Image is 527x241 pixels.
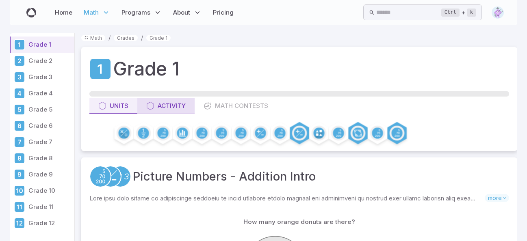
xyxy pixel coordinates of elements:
a: Grade 11 [10,199,74,215]
a: Grades [114,35,138,41]
h1: Grade 1 [113,55,180,83]
div: Grade 10 [14,185,25,196]
div: Activity [146,101,186,110]
p: Grade 7 [28,138,71,146]
div: Grade 12 [14,217,25,229]
a: Math [81,35,105,41]
a: Grade 10 [10,183,74,199]
a: Home [52,3,75,22]
p: Lore ipsu dolo sitame co adipiscinge seddoeiu te incid utlabore etdolo magnaal eni adminimveni qu... [89,194,485,203]
a: Grade 1 [146,35,171,41]
li: / [108,33,111,42]
div: Grade 9 [14,169,25,180]
div: Grade 8 [14,153,25,164]
div: + [441,8,476,17]
a: Grade 12 [10,215,74,231]
p: How many orange donuts are there? [243,217,355,226]
a: Grade 1 [10,37,74,53]
span: Math [84,8,99,17]
div: Grade 3 [14,71,25,83]
div: Grade 5 [14,104,25,115]
a: Place Value [89,166,111,187]
a: Grade 8 [10,150,74,166]
a: Grade 6 [10,118,74,134]
span: Programs [121,8,150,17]
div: Grade 11 [14,201,25,213]
p: Grade 4 [28,89,71,98]
p: Grade 12 [28,219,71,228]
p: Grade 11 [28,202,71,211]
img: diamond.svg [492,6,504,19]
p: Grade 10 [28,186,71,195]
nav: breadcrumb [81,33,517,42]
li: / [141,33,143,42]
div: Grade 7 [14,136,25,148]
a: Pricing [210,3,236,22]
p: Grade 1 [28,40,71,49]
div: Grade 1 [14,39,25,50]
a: Grade 4 [10,85,74,101]
a: Picture Numbers - Addition Intro [133,168,316,185]
p: Grade 6 [28,121,71,130]
a: Grade 7 [10,134,74,150]
p: Grade 2 [28,56,71,65]
p: Grade 8 [28,154,71,163]
p: Grade 9 [28,170,71,179]
a: Addition and Subtraction [100,166,121,187]
a: Grade 5 [10,101,74,118]
a: Grade 1 [89,58,111,80]
kbd: k [467,9,476,17]
a: Grade 2 [10,53,74,69]
div: Grade 4 [14,88,25,99]
p: Grade 5 [28,105,71,114]
div: Units [98,101,128,110]
p: Grade 3 [28,73,71,82]
a: Grade 9 [10,166,74,183]
div: Grade 2 [14,55,25,67]
span: About [173,8,190,17]
div: Grade 6 [14,120,25,131]
kbd: Ctrl [441,9,460,17]
a: Numeracy [109,166,131,187]
a: Grade 3 [10,69,74,85]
